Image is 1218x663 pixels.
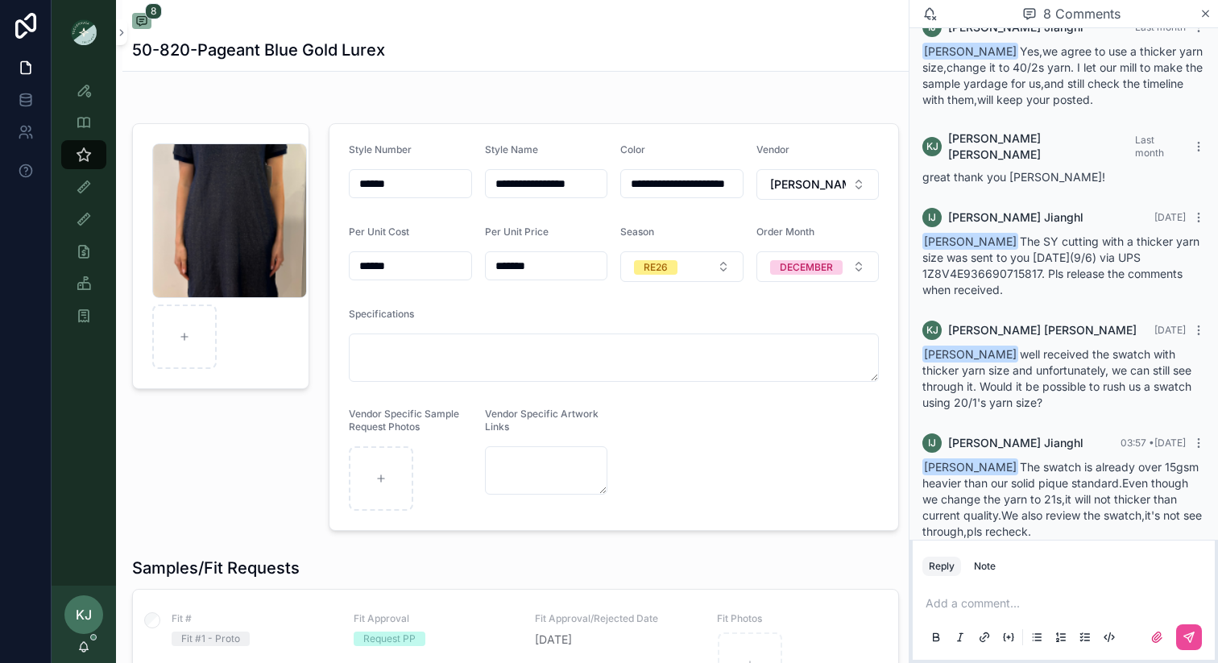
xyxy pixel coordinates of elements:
span: [PERSON_NAME] Jianghl [948,209,1083,226]
button: 8 [132,13,151,32]
span: Season [620,226,654,238]
span: [PERSON_NAME] [PERSON_NAME] [948,322,1137,338]
span: Yes,we agree to use a thicker yarn size,change it to 40/2s yarn. I let our mill to make the sampl... [922,44,1203,106]
h1: 50-820-Pageant Blue Gold Lurex [132,39,385,61]
span: [PERSON_NAME] [770,176,847,193]
button: Select Button [620,251,744,282]
div: Fit #1 - Proto [181,632,240,646]
span: Style Number [349,143,412,155]
span: Fit Photos [717,612,880,625]
span: [PERSON_NAME] [922,43,1018,60]
span: Specifications [349,308,414,320]
span: Fit # [172,612,334,625]
span: Fit Approval [354,612,516,625]
span: IJ [928,437,936,450]
span: Last month [1135,134,1164,159]
span: Per Unit Cost [349,226,409,238]
span: Fit Approval/Rejected Date [535,612,698,625]
div: Note [974,560,996,573]
span: Order Month [756,226,814,238]
span: great thank you [PERSON_NAME]! [922,170,1105,184]
span: IJ [928,211,936,224]
span: [DATE] [1154,211,1186,223]
span: [DATE] [535,632,698,648]
span: well received the swatch with thicker yarn size and unfortunately, we can still see through it. W... [922,347,1191,409]
button: Note [967,557,1002,576]
span: 03:57 • [DATE] [1121,437,1186,449]
span: [PERSON_NAME] [922,346,1018,363]
button: Select Button [756,251,880,282]
span: Vendor Specific Artwork Links [485,408,599,433]
span: [DATE] [1154,324,1186,336]
button: Select Button [756,169,880,200]
span: 8 [145,3,162,19]
span: The swatch is already over 15gsm heavier than our solid pique standard.Even though we change the ... [922,460,1202,538]
div: RE26 [644,260,668,275]
span: [PERSON_NAME] [PERSON_NAME] [948,131,1135,163]
h1: Samples/Fit Requests [132,557,300,579]
span: KJ [926,324,938,337]
img: App logo [71,19,97,45]
span: 8 Comments [1043,4,1121,23]
span: Vendor Specific Sample Request Photos [349,408,459,433]
span: Style Name [485,143,538,155]
span: [PERSON_NAME] Jianghl [948,435,1083,451]
span: Vendor [756,143,789,155]
span: [PERSON_NAME] [922,458,1018,475]
span: KJ [76,605,92,624]
div: Request PP [363,632,416,646]
button: Reply [922,557,961,576]
div: DECEMBER [780,260,833,275]
div: scrollable content [52,64,116,351]
span: Per Unit Price [485,226,549,238]
span: Color [620,143,645,155]
span: [PERSON_NAME] [922,233,1018,250]
span: KJ [926,140,938,153]
span: The SY cutting with a thicker yarn size was sent to you [DATE](9/6) via UPS 1Z8V4E936690715817. P... [922,234,1199,296]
